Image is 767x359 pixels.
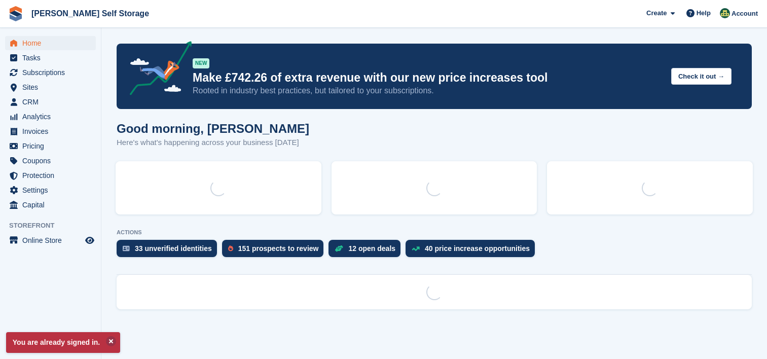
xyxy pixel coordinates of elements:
[238,244,319,253] div: 151 prospects to review
[5,168,96,183] a: menu
[22,124,83,138] span: Invoices
[193,70,663,85] p: Make £742.26 of extra revenue with our new price increases tool
[348,244,395,253] div: 12 open deals
[193,58,209,68] div: NEW
[123,245,130,252] img: verify_identity-adf6edd0f0f0b5bbfe63781bf79b02c33cf7c696d77639b501bdc392416b5a36.svg
[5,233,96,247] a: menu
[22,95,83,109] span: CRM
[697,8,711,18] span: Help
[22,198,83,212] span: Capital
[117,240,222,262] a: 33 unverified identities
[5,80,96,94] a: menu
[5,183,96,197] a: menu
[5,139,96,153] a: menu
[425,244,530,253] div: 40 price increase opportunities
[22,139,83,153] span: Pricing
[121,41,192,99] img: price-adjustments-announcement-icon-8257ccfd72463d97f412b2fc003d46551f7dbcb40ab6d574587a9cd5c0d94...
[6,332,120,353] p: You are already signed in.
[22,233,83,247] span: Online Store
[22,154,83,168] span: Coupons
[720,8,730,18] img: Julie Williams
[5,198,96,212] a: menu
[5,110,96,124] a: menu
[406,240,540,262] a: 40 price increase opportunities
[732,9,758,19] span: Account
[22,110,83,124] span: Analytics
[22,80,83,94] span: Sites
[5,65,96,80] a: menu
[9,221,101,231] span: Storefront
[117,122,309,135] h1: Good morning, [PERSON_NAME]
[135,244,212,253] div: 33 unverified identities
[22,168,83,183] span: Protection
[22,65,83,80] span: Subscriptions
[5,124,96,138] a: menu
[84,234,96,246] a: Preview store
[8,6,23,21] img: stora-icon-8386f47178a22dfd0bd8f6a31ec36ba5ce8667c1dd55bd0f319d3a0aa187defe.svg
[328,240,406,262] a: 12 open deals
[22,36,83,50] span: Home
[5,36,96,50] a: menu
[228,245,233,252] img: prospect-51fa495bee0391a8d652442698ab0144808aea92771e9ea1ae160a38d050c398.svg
[27,5,153,22] a: [PERSON_NAME] Self Storage
[193,85,663,96] p: Rooted in industry best practices, but tailored to your subscriptions.
[22,183,83,197] span: Settings
[222,240,329,262] a: 151 prospects to review
[5,95,96,109] a: menu
[5,154,96,168] a: menu
[646,8,667,18] span: Create
[117,137,309,149] p: Here's what's happening across your business [DATE]
[5,51,96,65] a: menu
[22,51,83,65] span: Tasks
[412,246,420,251] img: price_increase_opportunities-93ffe204e8149a01c8c9dc8f82e8f89637d9d84a8eef4429ea346261dce0b2c0.svg
[671,68,732,85] button: Check it out →
[335,245,343,252] img: deal-1b604bf984904fb50ccaf53a9ad4b4a5d6e5aea283cecdc64d6e3604feb123c2.svg
[117,229,752,236] p: ACTIONS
